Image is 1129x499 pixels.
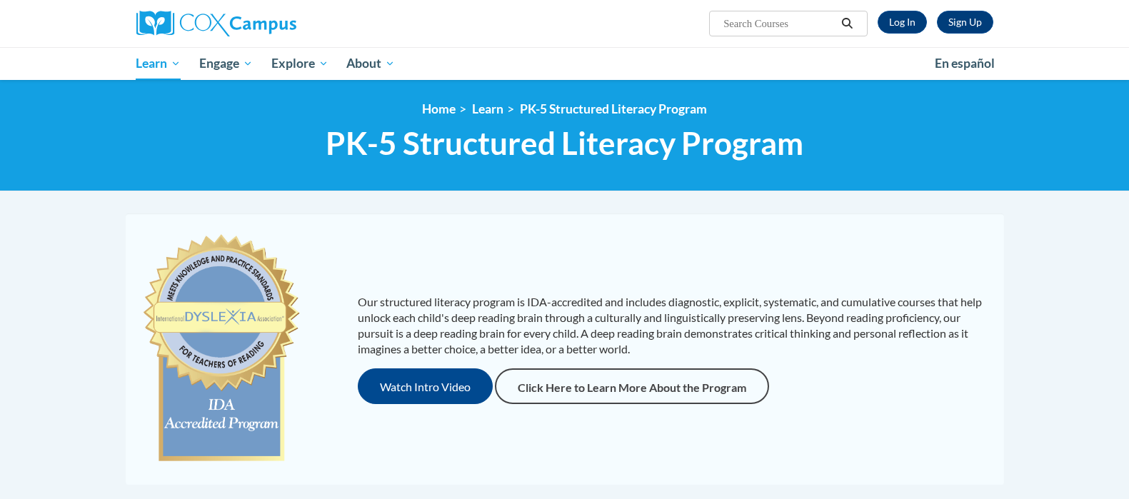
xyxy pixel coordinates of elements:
[262,47,338,80] a: Explore
[136,11,408,36] a: Cox Campus
[836,15,858,32] button: Search
[925,49,1004,79] a: En español
[495,368,769,404] a: Click Here to Learn More About the Program
[358,294,990,357] p: Our structured literacy program is IDA-accredited and includes diagnostic, explicit, systematic, ...
[935,56,995,71] span: En español
[136,11,296,36] img: Cox Campus
[937,11,993,34] a: Register
[878,11,927,34] a: Log In
[422,101,456,116] a: Home
[199,55,253,72] span: Engage
[190,47,262,80] a: Engage
[722,15,836,32] input: Search Courses
[271,55,328,72] span: Explore
[115,47,1015,80] div: Main menu
[136,55,181,72] span: Learn
[472,101,503,116] a: Learn
[140,228,303,470] img: c477cda6-e343-453b-bfce-d6f9e9818e1c.png
[337,47,404,80] a: About
[520,101,707,116] a: PK-5 Structured Literacy Program
[358,368,493,404] button: Watch Intro Video
[127,47,191,80] a: Learn
[326,124,803,162] span: PK-5 Structured Literacy Program
[346,55,395,72] span: About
